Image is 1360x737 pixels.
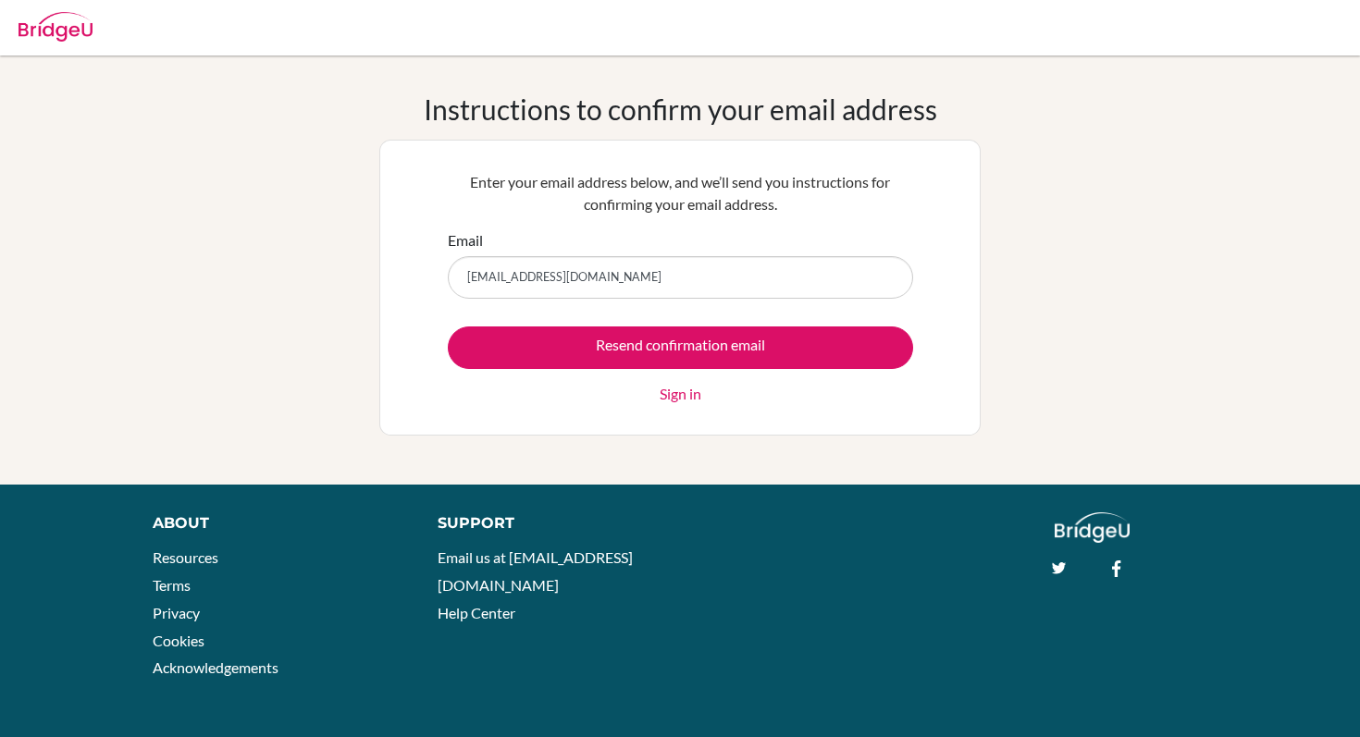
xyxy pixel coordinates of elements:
[448,326,913,369] input: Resend confirmation email
[153,658,278,676] a: Acknowledgements
[153,632,204,649] a: Cookies
[448,171,913,215] p: Enter your email address below, and we’ll send you instructions for confirming your email address.
[660,383,701,405] a: Sign in
[153,604,200,621] a: Privacy
[153,576,191,594] a: Terms
[153,512,396,534] div: About
[438,548,633,594] a: Email us at [EMAIL_ADDRESS][DOMAIN_NAME]
[438,512,661,534] div: Support
[153,548,218,566] a: Resources
[19,12,93,42] img: Bridge-U
[1055,512,1130,543] img: logo_white@2x-f4f0deed5e89b7ecb1c2cc34c3e3d731f90f0f143d5ea2071677605dd97b5244.png
[448,229,483,252] label: Email
[424,92,937,126] h1: Instructions to confirm your email address
[438,604,515,621] a: Help Center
